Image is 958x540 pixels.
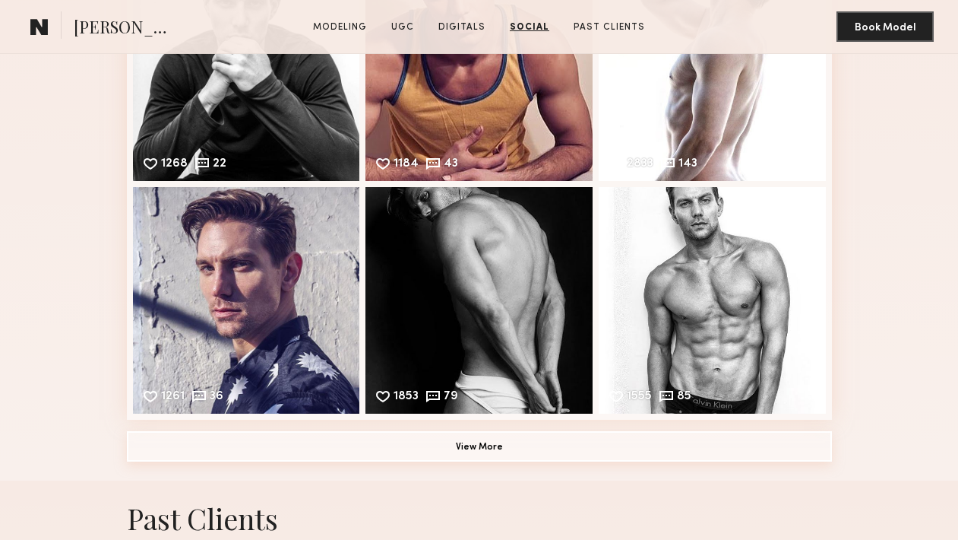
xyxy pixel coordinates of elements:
div: 22 [213,158,226,172]
div: 85 [677,391,691,405]
div: 2833 [627,158,653,172]
div: 1853 [394,391,419,405]
span: [PERSON_NAME] [74,15,179,42]
a: Modeling [307,21,373,34]
a: Past Clients [568,21,651,34]
div: 1555 [627,391,652,405]
a: UGC [385,21,420,34]
div: Past Clients [127,499,832,537]
a: Book Model [836,20,934,33]
div: 79 [444,391,458,405]
div: 1268 [161,158,188,172]
div: 36 [210,391,223,405]
a: Digitals [432,21,492,34]
div: 143 [678,158,697,172]
button: View More [127,431,832,462]
div: 43 [444,158,458,172]
button: Book Model [836,11,934,42]
div: 1261 [161,391,185,405]
a: Social [504,21,555,34]
div: 1184 [394,158,419,172]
